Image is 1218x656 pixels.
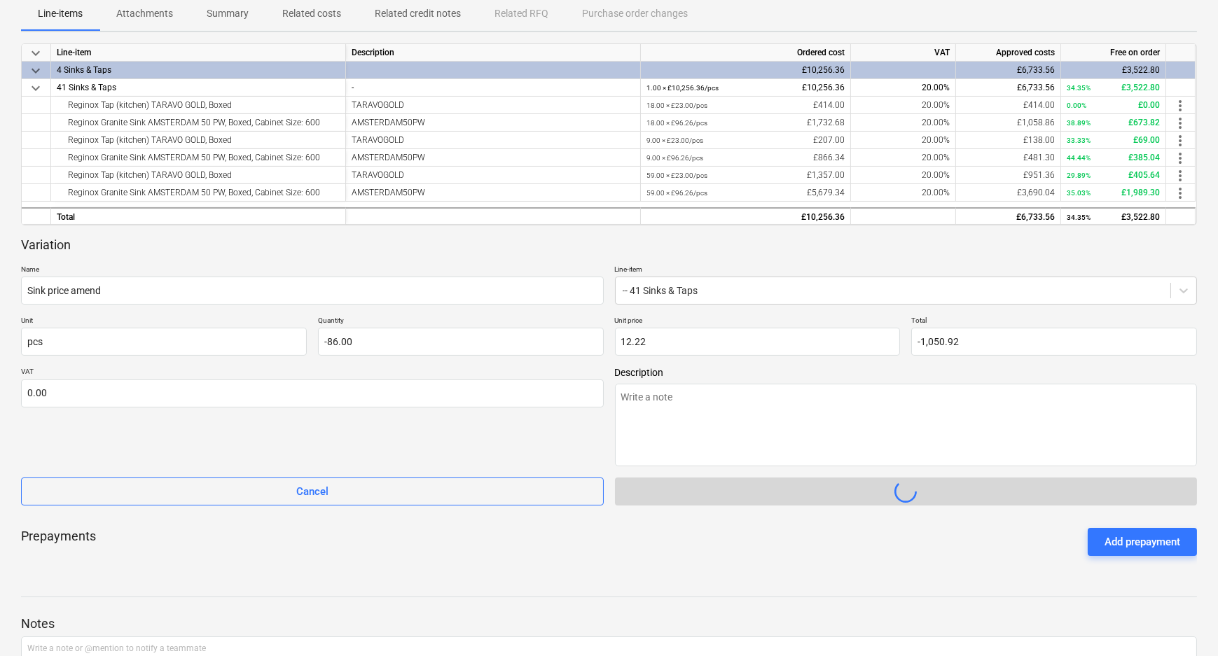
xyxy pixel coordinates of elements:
[1067,119,1091,127] small: 38.89%
[911,316,1197,328] p: Total
[962,167,1055,184] div: £951.36
[296,482,328,501] div: Cancel
[956,44,1061,62] div: Approved costs
[57,97,340,113] div: Reginox Tap (kitchen) TARAVO GOLD, Boxed
[375,6,461,21] p: Related credit notes
[27,62,44,79] span: keyboard_arrow_down
[851,114,956,132] div: 20.00%
[646,119,707,127] small: 18.00 × £96.26 / pcs
[646,84,719,92] small: 1.00 × £10,256.36 / pcs
[51,207,346,225] div: Total
[1067,167,1160,184] div: £405.64
[646,172,707,179] small: 59.00 × £23.00 / pcs
[57,62,340,78] div: 4 Sinks & Taps
[1067,149,1160,167] div: £385.04
[1067,102,1086,109] small: 0.00%
[27,80,44,97] span: keyboard_arrow_down
[962,79,1055,97] div: £6,733.56
[21,477,604,505] button: Cancel
[1067,209,1160,226] div: £3,522.80
[1067,214,1091,221] small: 34.35%
[615,367,1198,378] span: Description
[1067,184,1160,202] div: £1,989.30
[207,6,249,21] p: Summary
[851,97,956,114] div: 20.00%
[962,149,1055,167] div: £481.30
[21,316,307,328] p: Unit
[615,265,1198,277] p: Line-item
[57,132,340,148] div: Reginox Tap (kitchen) TARAVO GOLD, Boxed
[352,114,635,132] div: AMSTERDAM50PW
[282,6,341,21] p: Related costs
[21,528,96,556] p: Prepayments
[646,154,703,162] small: 9.00 × £96.26 / pcs
[21,615,1197,632] p: Notes
[1067,132,1160,149] div: £69.00
[352,97,635,114] div: TARAVOGOLD
[57,184,340,201] div: Reginox Granite Sink AMSTERDAM 50 PW, Boxed, Cabinet Size: 600
[21,367,604,379] p: VAT
[116,6,173,21] p: Attachments
[646,189,707,197] small: 59.00 × £96.26 / pcs
[1088,528,1197,556] button: Add prepayment
[646,209,845,226] div: £10,256.36
[1067,189,1091,197] small: 35.03%
[1172,167,1189,184] span: more_vert
[646,79,845,97] div: £10,256.36
[646,102,707,109] small: 18.00 × £23.00 / pcs
[851,132,956,149] div: 20.00%
[851,44,956,62] div: VAT
[352,79,635,97] div: -
[962,209,1055,226] div: £6,733.56
[57,83,116,92] span: 41 Sinks & Taps
[615,316,901,328] p: Unit price
[1172,115,1189,132] span: more_vert
[1105,533,1180,551] div: Add prepayment
[38,6,83,21] p: Line-items
[646,149,845,167] div: £866.34
[646,62,845,79] div: £10,256.36
[21,265,604,277] p: Name
[646,137,703,144] small: 9.00 × £23.00 / pcs
[1067,79,1160,97] div: £3,522.80
[1067,114,1160,132] div: £673.82
[851,167,956,184] div: 20.00%
[962,184,1055,202] div: £3,690.04
[57,114,340,131] div: Reginox Granite Sink AMSTERDAM 50 PW, Boxed, Cabinet Size: 600
[646,167,845,184] div: £1,357.00
[646,114,845,132] div: £1,732.68
[1061,44,1166,62] div: Free on order
[318,316,604,328] p: Quantity
[1148,589,1218,656] iframe: Chat Widget
[1172,185,1189,202] span: more_vert
[57,149,340,166] div: Reginox Granite Sink AMSTERDAM 50 PW, Boxed, Cabinet Size: 600
[646,184,845,202] div: £5,679.34
[352,167,635,184] div: TARAVOGOLD
[646,132,845,149] div: £207.00
[646,97,845,114] div: £414.00
[1067,172,1091,179] small: 29.89%
[1067,97,1160,114] div: £0.00
[1172,97,1189,114] span: more_vert
[57,167,340,183] div: Reginox Tap (kitchen) TARAVO GOLD, Boxed
[1067,84,1091,92] small: 34.35%
[962,97,1055,114] div: £414.00
[352,149,635,167] div: AMSTERDAM50PW
[962,132,1055,149] div: £138.00
[851,79,956,97] div: 20.00%
[352,184,635,202] div: AMSTERDAM50PW
[21,237,71,253] p: Variation
[1172,132,1189,149] span: more_vert
[851,149,956,167] div: 20.00%
[352,132,635,149] div: TARAVOGOLD
[1172,150,1189,167] span: more_vert
[1067,62,1160,79] div: £3,522.80
[962,114,1055,132] div: £1,058.86
[851,184,956,202] div: 20.00%
[962,62,1055,79] div: £6,733.56
[346,44,641,62] div: Description
[1067,154,1091,162] small: 44.44%
[1067,137,1091,144] small: 33.33%
[27,45,44,62] span: keyboard_arrow_down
